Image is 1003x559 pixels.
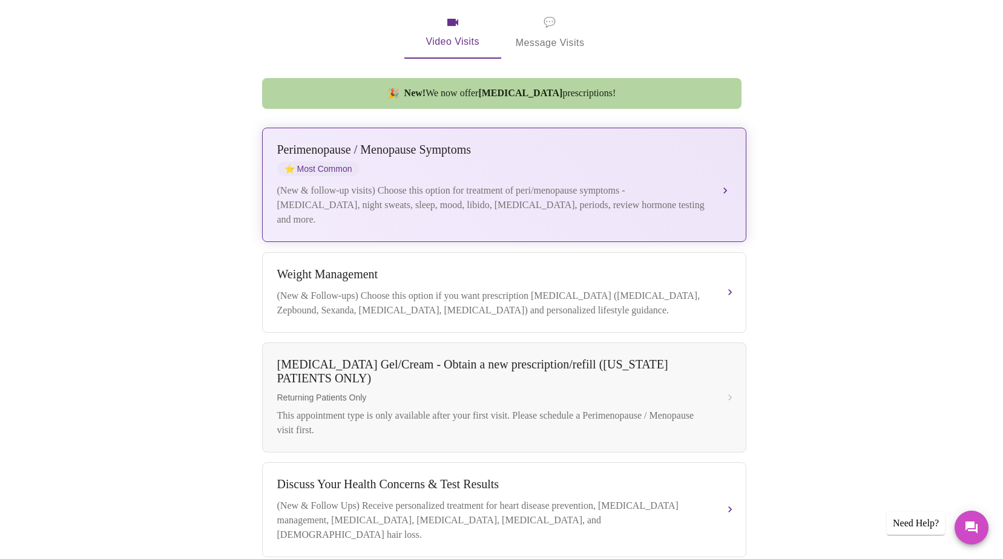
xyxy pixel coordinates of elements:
span: Video Visits [419,15,487,50]
button: Discuss Your Health Concerns & Test Results(New & Follow Ups) Receive personalized treatment for ... [262,462,746,557]
span: Message Visits [516,14,585,51]
div: (New & Follow-ups) Choose this option if you want prescription [MEDICAL_DATA] ([MEDICAL_DATA], Ze... [277,289,707,318]
strong: [MEDICAL_DATA] [478,88,562,98]
button: Messages [955,511,988,544]
button: [MEDICAL_DATA] Gel/Cream - Obtain a new prescription/refill ([US_STATE] PATIENTS ONLY)Returning P... [262,342,746,453]
span: Most Common [277,162,360,176]
span: message [544,14,556,31]
span: Returning Patients Only [277,393,707,402]
div: This appointment type is only available after your first visit. Please schedule a Perimenopause /... [277,408,707,437]
div: Need Help? [887,512,945,535]
div: [MEDICAL_DATA] Gel/Cream - Obtain a new prescription/refill ([US_STATE] PATIENTS ONLY) [277,358,707,385]
button: Weight Management(New & Follow-ups) Choose this option if you want prescription [MEDICAL_DATA] ([... [262,252,746,333]
div: (New & follow-up visits) Choose this option for treatment of peri/menopause symptoms - [MEDICAL_D... [277,183,707,227]
div: Perimenopause / Menopause Symptoms [277,143,707,157]
strong: New! [404,88,426,98]
span: star [284,164,295,174]
div: Weight Management [277,267,707,281]
span: We now offer prescriptions! [404,88,616,99]
div: (New & Follow Ups) Receive personalized treatment for heart disease prevention, [MEDICAL_DATA] ma... [277,499,707,542]
div: Discuss Your Health Concerns & Test Results [277,477,707,491]
span: new [387,88,400,99]
button: Perimenopause / Menopause SymptomsstarMost Common(New & follow-up visits) Choose this option for ... [262,128,746,242]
